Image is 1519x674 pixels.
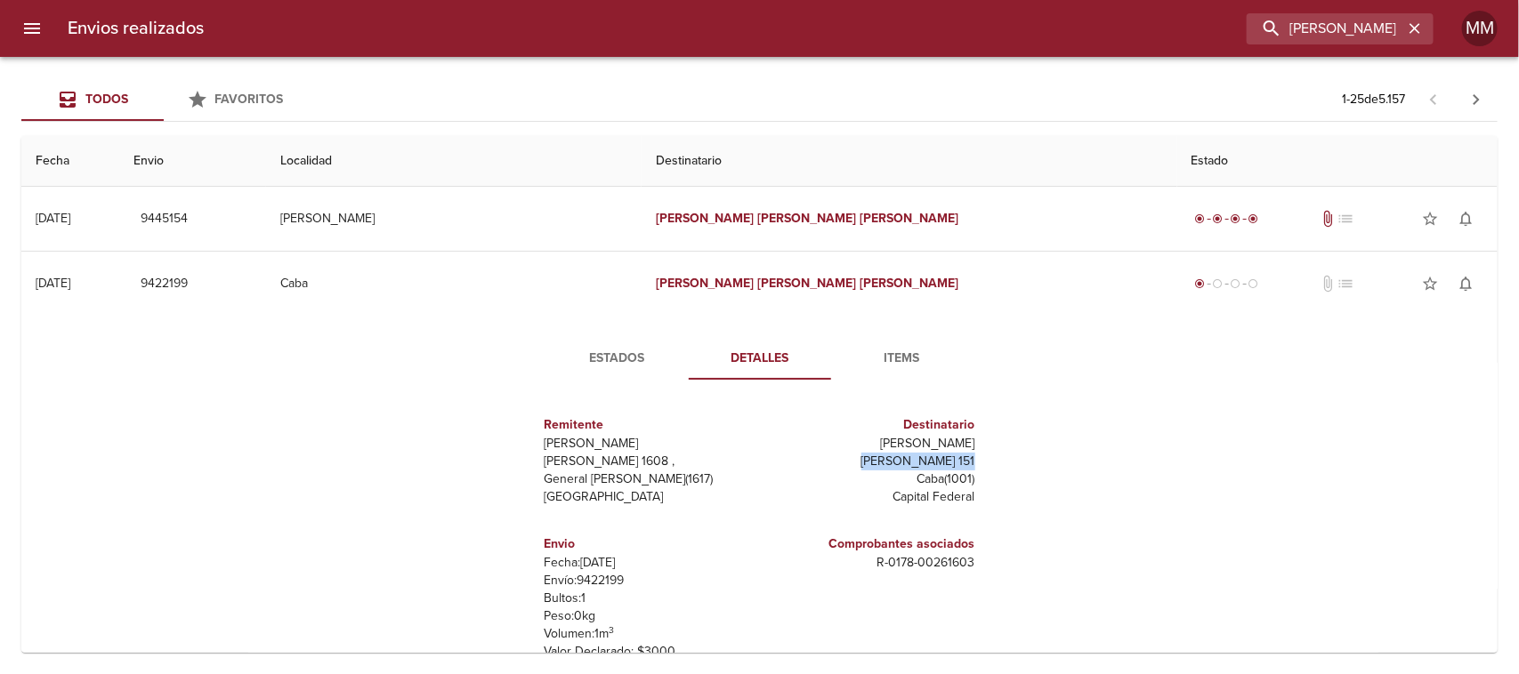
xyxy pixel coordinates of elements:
[860,276,958,291] em: [PERSON_NAME]
[842,348,963,370] span: Items
[860,211,958,226] em: [PERSON_NAME]
[266,136,642,187] th: Localidad
[1213,213,1224,224] span: radio_button_checked
[767,453,975,470] p: [PERSON_NAME] 151
[767,415,975,435] h6: Destinatario
[141,273,188,295] span: 9422199
[1248,278,1259,289] span: radio_button_unchecked
[1421,275,1439,293] span: star_border
[85,92,128,107] span: Todos
[1412,201,1448,237] button: Agregar a favoritos
[1342,91,1405,108] p: 1 - 25 de 5.157
[767,470,975,488] p: Caba ( 1001 )
[545,453,753,470] p: [PERSON_NAME] 1608 ,
[119,136,266,187] th: Envio
[545,625,753,643] p: Volumen: 1 m
[642,136,1177,187] th: Destinatario
[1248,213,1259,224] span: radio_button_checked
[656,211,755,226] em: [PERSON_NAME]
[1177,136,1498,187] th: Estado
[36,211,70,226] div: [DATE]
[545,590,753,607] p: Bultos: 1
[545,488,753,506] p: [GEOGRAPHIC_DATA]
[11,7,53,50] button: menu
[610,624,615,636] sup: 3
[68,14,204,43] h6: Envios realizados
[1231,213,1241,224] span: radio_button_checked
[546,337,974,380] div: Tabs detalle de guia
[215,92,284,107] span: Favoritos
[767,554,975,572] p: R - 0178 - 00261603
[1448,266,1483,301] button: Activar notificaciones
[545,607,753,625] p: Peso: 0 kg
[1455,78,1498,121] span: Pagina siguiente
[1192,210,1263,228] div: Entregado
[1457,275,1475,293] span: notifications_none
[266,187,642,251] td: [PERSON_NAME]
[1213,278,1224,289] span: radio_button_unchecked
[767,435,975,453] p: [PERSON_NAME]
[1195,213,1206,224] span: radio_button_checked
[545,643,753,661] p: Valor Declarado: $ 3000
[266,252,642,316] td: Caba
[557,348,678,370] span: Estados
[1247,13,1403,44] input: buscar
[545,415,753,435] h6: Remitente
[545,572,753,590] p: Envío: 9422199
[545,435,753,453] p: [PERSON_NAME]
[767,488,975,506] p: Capital Federal
[133,203,195,236] button: 9445154
[545,554,753,572] p: Fecha: [DATE]
[1421,210,1439,228] span: star_border
[1192,275,1263,293] div: Generado
[141,208,188,230] span: 9445154
[545,534,753,554] h6: Envio
[133,268,195,301] button: 9422199
[1195,278,1206,289] span: radio_button_checked
[1337,275,1355,293] span: No tiene pedido asociado
[1412,266,1448,301] button: Agregar a favoritos
[1412,90,1455,108] span: Pagina anterior
[758,211,857,226] em: [PERSON_NAME]
[1337,210,1355,228] span: No tiene pedido asociado
[656,276,755,291] em: [PERSON_NAME]
[1320,210,1337,228] span: Tiene documentos adjuntos
[1457,210,1475,228] span: notifications_none
[1320,275,1337,293] span: No tiene documentos adjuntos
[767,534,975,554] h6: Comprobantes asociados
[1462,11,1498,46] div: Abrir información de usuario
[36,276,70,291] div: [DATE]
[21,78,306,121] div: Tabs Envios
[21,136,119,187] th: Fecha
[699,348,820,370] span: Detalles
[758,276,857,291] em: [PERSON_NAME]
[1462,11,1498,46] div: MM
[1231,278,1241,289] span: radio_button_unchecked
[1448,201,1483,237] button: Activar notificaciones
[545,470,753,488] p: General [PERSON_NAME] ( 1617 )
